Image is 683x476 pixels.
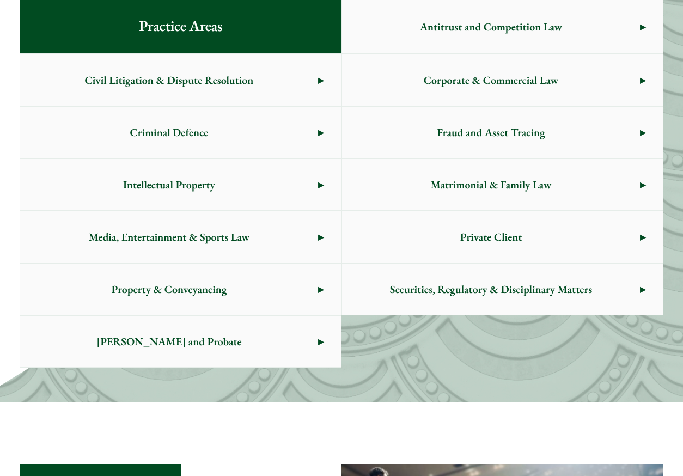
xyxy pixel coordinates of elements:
[20,316,318,367] span: [PERSON_NAME] and Probate
[20,264,341,315] a: Property & Conveyancing
[342,211,663,263] a: Private Client
[20,107,318,158] span: Criminal Defence
[342,159,663,210] a: Matrimonial & Family Law
[342,211,640,263] span: Private Client
[20,159,318,210] span: Intellectual Property
[20,159,341,210] a: Intellectual Property
[342,159,640,210] span: Matrimonial & Family Law
[342,1,640,52] span: Antitrust and Competition Law
[20,54,318,106] span: Civil Litigation & Dispute Resolution
[20,316,341,367] a: [PERSON_NAME] and Probate
[20,211,341,263] a: Media, Entertainment & Sports Law
[20,54,341,106] a: Civil Litigation & Dispute Resolution
[342,54,640,106] span: Corporate & Commercial Law
[342,54,663,106] a: Corporate & Commercial Law
[20,264,318,315] span: Property & Conveyancing
[342,264,640,315] span: Securities, Regulatory & Disciplinary Matters
[20,107,341,158] a: Criminal Defence
[20,211,318,263] span: Media, Entertainment & Sports Law
[342,107,663,158] a: Fraud and Asset Tracing
[342,264,663,315] a: Securities, Regulatory & Disciplinary Matters
[342,107,640,158] span: Fraud and Asset Tracing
